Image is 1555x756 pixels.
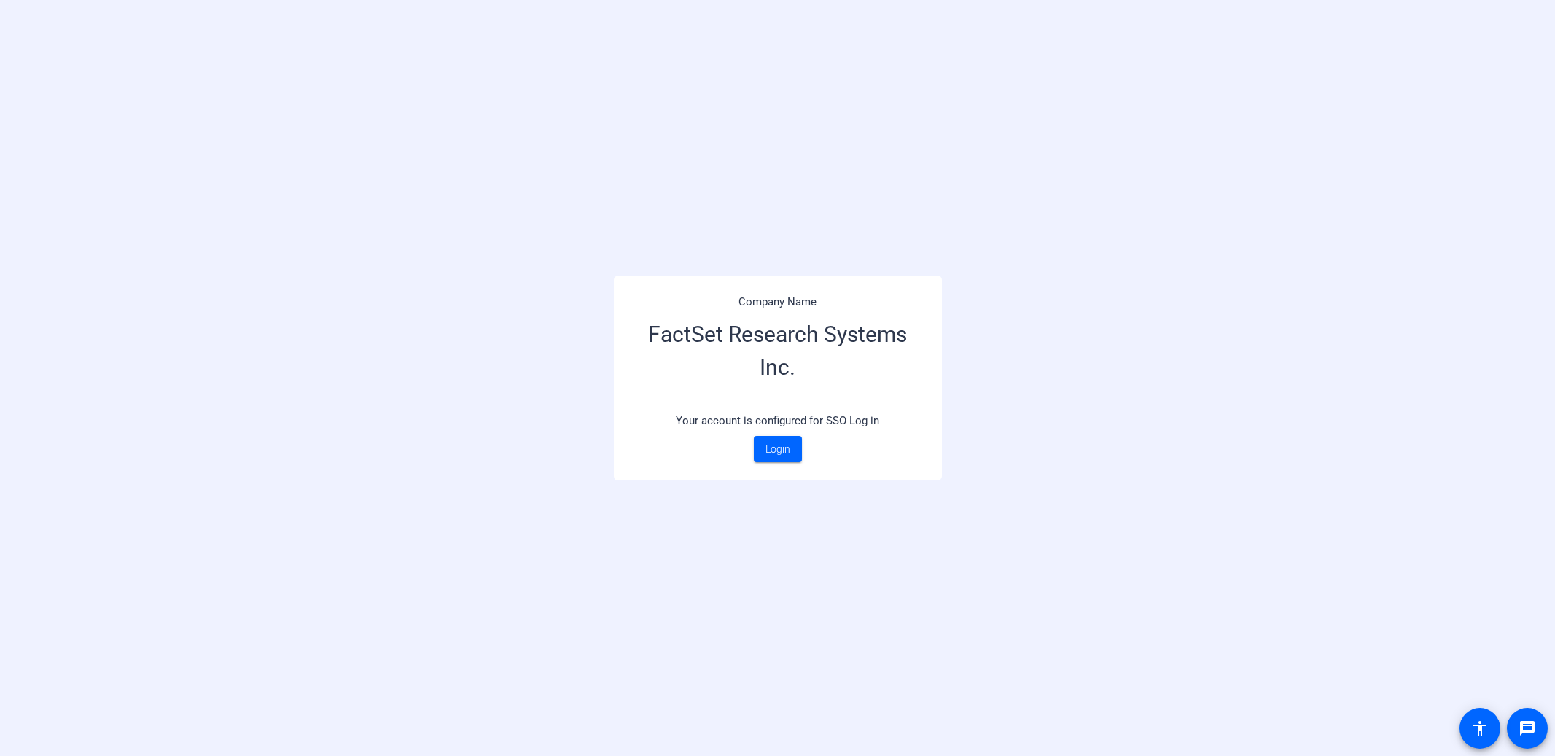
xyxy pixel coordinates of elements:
p: Company Name [632,294,924,311]
h3: FactSet Research Systems Inc. [632,311,924,405]
p: Your account is configured for SSO Log in [632,405,924,437]
span: Login [765,442,790,457]
mat-icon: accessibility [1471,720,1489,737]
a: Login [754,436,802,462]
mat-icon: message [1519,720,1536,737]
